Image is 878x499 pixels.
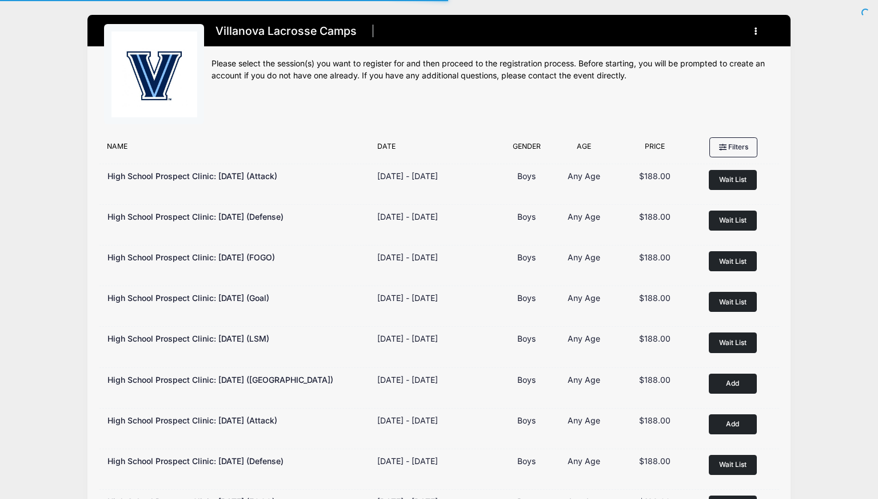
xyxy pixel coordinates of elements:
[709,251,757,271] button: Wait List
[517,252,536,262] span: Boys
[377,251,438,263] div: [DATE] - [DATE]
[377,211,438,223] div: [DATE] - [DATE]
[639,415,671,425] span: $188.00
[709,414,757,434] button: Add
[211,21,360,41] h1: Villanova Lacrosse Camps
[377,292,438,304] div: [DATE] - [DATE]
[107,375,333,385] span: High School Prospect Clinic: [DATE] ([GEOGRAPHIC_DATA])
[639,252,671,262] span: $188.00
[107,171,277,181] span: High School Prospect Clinic: [DATE] (Attack)
[709,137,757,157] button: Filters
[377,455,438,467] div: [DATE] - [DATE]
[211,58,774,82] div: Please select the session(s) you want to register for and then proceed to the registration proces...
[568,456,600,466] span: Any Age
[377,170,438,182] div: [DATE] - [DATE]
[709,332,757,353] button: Wait List
[377,414,438,426] div: [DATE] - [DATE]
[517,293,536,303] span: Boys
[639,293,671,303] span: $188.00
[102,141,372,157] div: Name
[377,374,438,386] div: [DATE] - [DATE]
[719,298,747,306] span: Wait List
[568,375,600,385] span: Any Age
[517,375,536,385] span: Boys
[107,415,277,425] span: High School Prospect Clinic: [DATE] (Attack)
[709,292,757,312] button: Wait List
[719,175,747,184] span: Wait List
[107,252,275,262] span: High School Prospect Clinic: [DATE] (FOGO)
[372,141,500,157] div: Date
[500,141,553,157] div: Gender
[568,171,600,181] span: Any Age
[719,460,747,469] span: Wait List
[709,170,757,190] button: Wait List
[568,293,600,303] span: Any Age
[517,212,536,221] span: Boys
[377,332,438,344] div: [DATE] - [DATE]
[107,212,284,221] span: High School Prospect Clinic: [DATE] (Defense)
[639,456,671,466] span: $188.00
[614,141,696,157] div: Price
[107,456,284,466] span: High School Prospect Clinic: [DATE] (Defense)
[709,374,757,394] button: Add
[517,415,536,425] span: Boys
[639,212,671,221] span: $188.00
[517,171,536,181] span: Boys
[107,334,269,343] span: High School Prospect Clinic: [DATE] (LSM)
[719,257,747,266] span: Wait List
[639,334,671,343] span: $188.00
[111,31,197,117] img: logo
[709,211,757,231] button: Wait List
[554,141,614,157] div: Age
[517,334,536,343] span: Boys
[639,375,671,385] span: $188.00
[568,334,600,343] span: Any Age
[107,293,269,303] span: High School Prospect Clinic: [DATE] (Goal)
[517,456,536,466] span: Boys
[719,216,747,224] span: Wait List
[709,455,757,475] button: Wait List
[568,415,600,425] span: Any Age
[568,252,600,262] span: Any Age
[719,338,747,347] span: Wait List
[639,171,671,181] span: $188.00
[568,212,600,221] span: Any Age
